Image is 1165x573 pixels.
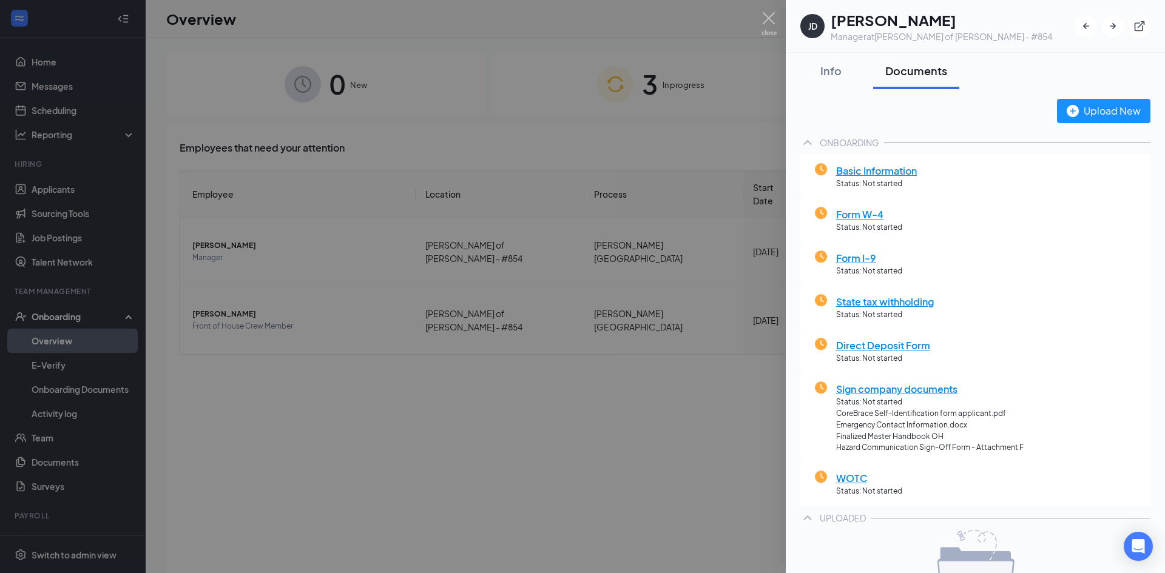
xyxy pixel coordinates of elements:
h1: [PERSON_NAME] [831,10,1052,30]
span: Status: Not started [836,397,1024,408]
span: Status: Not started [836,353,930,364]
svg: ArrowLeftNew [1080,20,1092,32]
svg: ArrowRight [1107,20,1119,32]
span: Basic Information [836,163,917,178]
div: UPLOADED [820,512,866,524]
div: ONBOARDING [820,136,879,149]
div: Upload New [1067,103,1141,118]
span: Status: Not started [836,222,902,233]
span: Form W-4 [836,207,902,222]
span: Hazard Communication Sign-Off Form - Attachment F [836,442,1024,454]
span: Status: Not started [836,309,934,321]
svg: ChevronUp [800,135,815,150]
span: Status: Not started [836,178,917,190]
span: Finalized Master Handbook OH [836,431,1024,443]
button: ExternalLink [1129,15,1150,37]
svg: ChevronUp [800,511,815,525]
span: CoreBrace Self-Identification form applicant.pdf [836,408,1024,420]
div: Documents [885,63,947,78]
button: ArrowRight [1102,15,1124,37]
button: ArrowLeftNew [1075,15,1097,37]
button: Upload New [1057,99,1150,123]
div: Open Intercom Messenger [1124,532,1153,561]
svg: ExternalLink [1133,20,1146,32]
span: Form I-9 [836,250,902,266]
span: Emergency Contact Information.docx [836,420,1024,431]
div: Info [812,63,849,78]
div: JD [808,20,817,32]
span: Status: Not started [836,266,902,277]
span: Sign company documents [836,381,1024,397]
span: Direct Deposit Form [836,338,930,353]
span: Status: Not started [836,486,902,497]
div: Manager at [PERSON_NAME] of [PERSON_NAME] - #854 [831,30,1052,42]
span: State tax withholding [836,294,934,309]
span: WOTC [836,471,902,486]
